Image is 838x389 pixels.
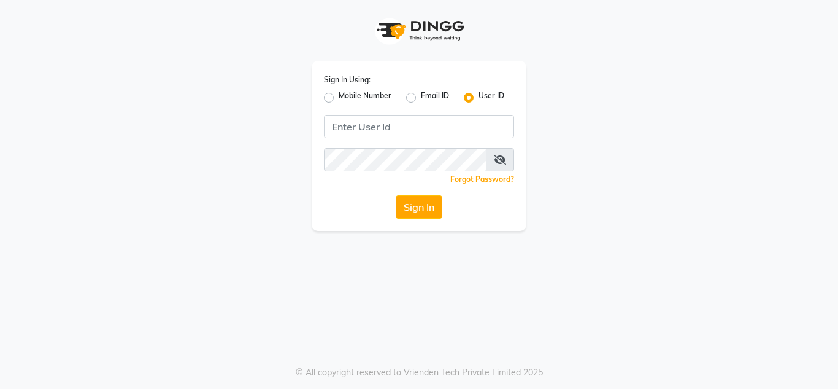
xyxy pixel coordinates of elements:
input: Username [324,115,514,138]
label: User ID [479,90,504,105]
label: Sign In Using: [324,74,371,85]
label: Email ID [421,90,449,105]
label: Mobile Number [339,90,391,105]
input: Username [324,148,486,171]
button: Sign In [396,195,442,219]
a: Forgot Password? [450,175,514,184]
img: logo1.svg [370,12,468,49]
